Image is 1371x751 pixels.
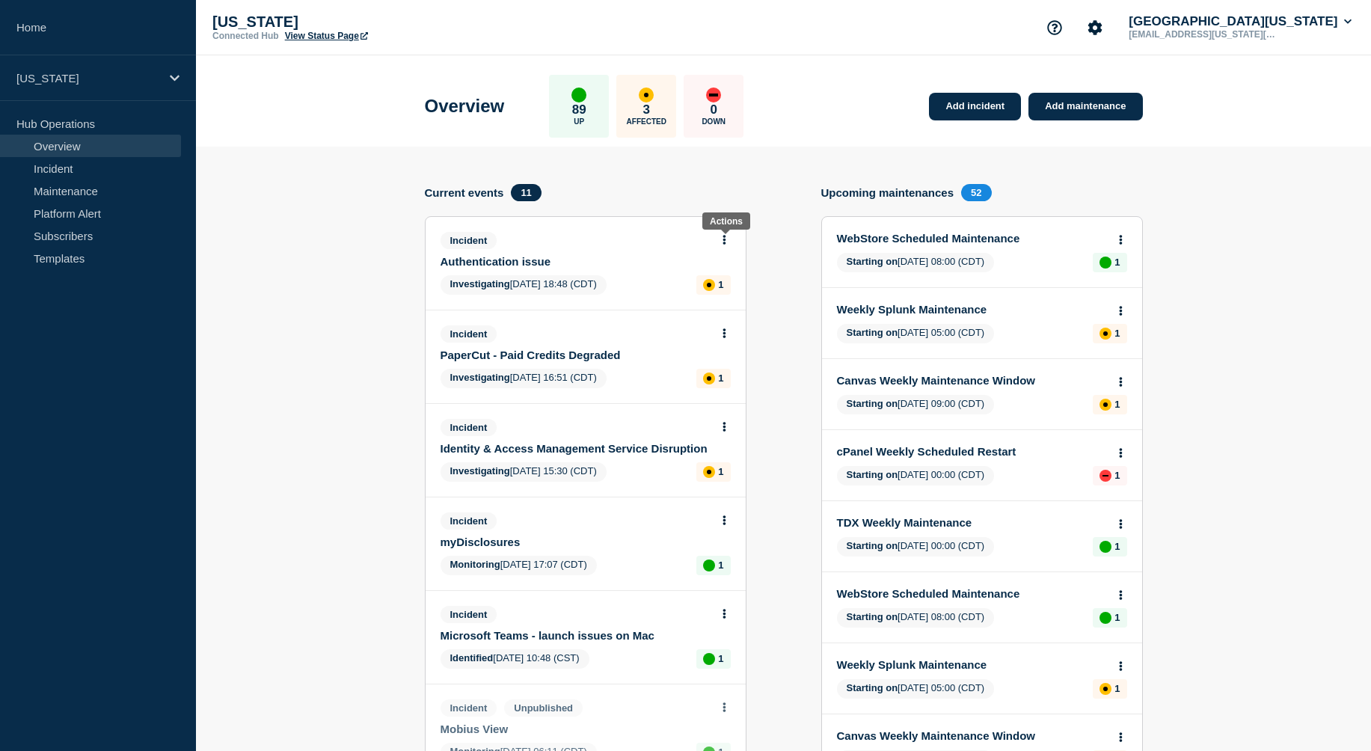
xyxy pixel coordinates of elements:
p: [US_STATE] [16,72,160,85]
span: [DATE] 10:48 (CST) [441,649,589,669]
span: [DATE] 00:00 (CDT) [837,466,995,485]
span: [DATE] 08:00 (CDT) [837,608,995,628]
span: Starting on [847,611,898,622]
p: Down [702,117,726,126]
span: [DATE] 16:51 (CDT) [441,369,607,388]
span: Incident [441,232,497,249]
span: [DATE] 00:00 (CDT) [837,537,995,557]
div: down [1099,470,1111,482]
p: Connected Hub [212,31,279,41]
a: cPanel Weekly Scheduled Restart [837,445,1107,458]
div: affected [639,88,654,102]
span: Monitoring [450,559,500,570]
p: 1 [718,466,723,477]
a: Microsoft Teams - launch issues on Mac [441,629,711,642]
span: [DATE] 05:00 (CDT) [837,324,995,343]
span: [DATE] 17:07 (CDT) [441,556,597,575]
span: Unpublished [504,699,583,717]
a: Add incident [929,93,1021,120]
a: Mobius View [441,723,711,735]
span: 11 [511,184,541,201]
a: PaperCut - Paid Credits Degraded [441,349,711,361]
span: Investigating [450,465,510,476]
div: up [703,653,715,665]
a: WebStore Scheduled Maintenance [837,587,1107,600]
p: 1 [1114,257,1120,268]
p: 1 [1114,399,1120,410]
p: 0 [711,102,717,117]
div: affected [1099,683,1111,695]
p: 1 [1114,328,1120,339]
p: 89 [572,102,586,117]
p: Affected [627,117,666,126]
a: Canvas Weekly Maintenance Window [837,729,1107,742]
a: TDX Weekly Maintenance [837,516,1107,529]
span: [DATE] 08:00 (CDT) [837,253,995,272]
span: Incident [441,419,497,436]
div: Actions [710,216,743,227]
span: [DATE] 15:30 (CDT) [441,462,607,482]
span: Starting on [847,398,898,409]
div: up [1099,612,1111,624]
span: Incident [441,699,497,717]
span: Incident [441,606,497,623]
p: 1 [1114,541,1120,552]
p: Up [574,117,584,126]
p: 1 [1114,470,1120,481]
a: Add maintenance [1028,93,1142,120]
div: affected [1099,328,1111,340]
a: Weekly Splunk Maintenance [837,658,1107,671]
a: Weekly Splunk Maintenance [837,303,1107,316]
div: affected [703,279,715,291]
span: Incident [441,512,497,530]
div: affected [1099,399,1111,411]
span: Investigating [450,278,510,289]
p: 3 [643,102,650,117]
h1: Overview [425,96,505,117]
button: Account settings [1079,12,1111,43]
span: Incident [441,325,497,343]
a: myDisclosures [441,536,711,548]
span: Starting on [847,327,898,338]
span: Starting on [847,469,898,480]
div: up [703,560,715,571]
button: Support [1039,12,1070,43]
span: 52 [961,184,991,201]
span: [DATE] 18:48 (CDT) [441,275,607,295]
span: Starting on [847,540,898,551]
p: 1 [718,373,723,384]
a: View Status Page [285,31,368,41]
span: Identified [450,652,494,663]
span: [DATE] 09:00 (CDT) [837,395,995,414]
p: 1 [718,653,723,664]
button: [GEOGRAPHIC_DATA][US_STATE] [1126,14,1355,29]
a: Identity & Access Management Service Disruption [441,442,711,455]
div: affected [703,373,715,384]
p: 1 [718,279,723,290]
span: Investigating [450,372,510,383]
span: [DATE] 05:00 (CDT) [837,679,995,699]
a: Canvas Weekly Maintenance Window [837,374,1107,387]
div: affected [703,466,715,478]
a: WebStore Scheduled Maintenance [837,232,1107,245]
p: 1 [1114,683,1120,694]
span: Starting on [847,256,898,267]
div: down [706,88,721,102]
p: [US_STATE] [212,13,512,31]
div: up [1099,541,1111,553]
p: [EMAIL_ADDRESS][US_STATE][DOMAIN_NAME] [1126,29,1281,40]
h4: Upcoming maintenances [821,186,954,199]
span: Starting on [847,682,898,693]
div: up [571,88,586,102]
p: 1 [718,560,723,571]
a: Authentication issue [441,255,711,268]
h4: Current events [425,186,504,199]
p: 1 [1114,612,1120,623]
div: up [1099,257,1111,269]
